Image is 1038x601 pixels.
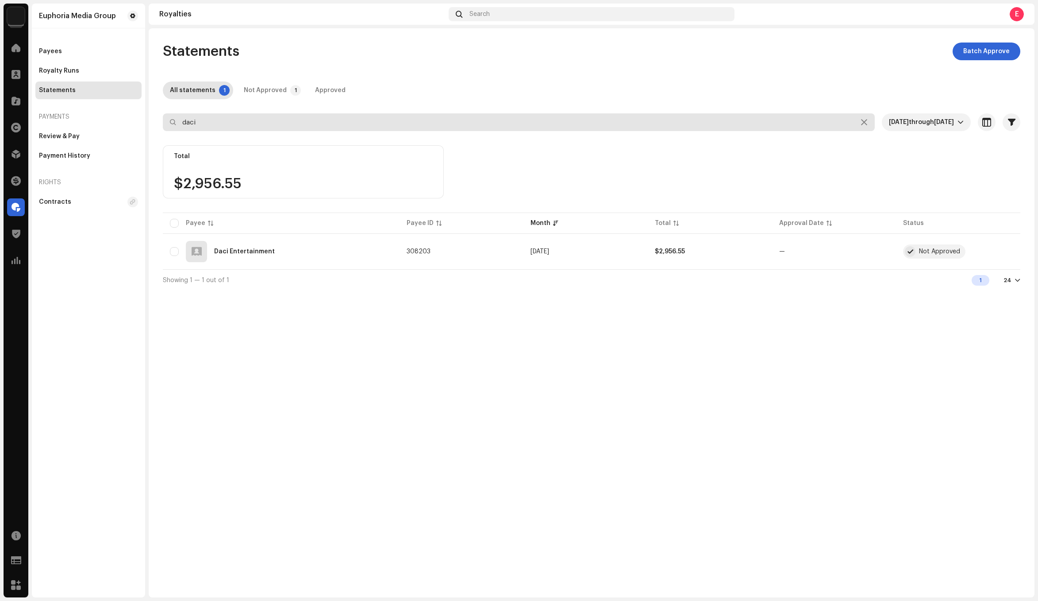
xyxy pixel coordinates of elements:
span: Showing 1 — 1 out of 1 [163,277,229,283]
re-a-nav-header: Rights [35,172,142,193]
p-badge: 1 [290,85,301,96]
div: Total [655,219,671,228]
div: All statements [170,81,215,99]
div: Approved [315,81,346,99]
div: Total [174,153,433,160]
re-m-nav-item: Payees [35,43,142,60]
img: de0d2825-999c-4937-b35a-9adca56ee094 [7,7,25,25]
re-m-nav-item: Payment History [35,147,142,165]
div: Payee ID [407,219,434,228]
span: through [909,119,934,125]
re-m-nav-item: Contracts [35,193,142,211]
span: Batch Approve [963,43,1010,60]
div: dropdown trigger [957,113,964,131]
re-m-nav-item: Statements [35,81,142,99]
span: [DATE] [934,119,954,125]
span: [DATE] [889,119,909,125]
re-m-nav-item: Review & Pay [35,128,142,145]
span: Custom [889,113,957,131]
re-m-nav-item: Royalty Runs [35,62,142,80]
span: — [779,248,785,255]
div: Daci Entertainment [214,248,275,255]
div: Month [531,219,550,228]
div: 1 [972,275,989,286]
span: Sep 2025 [531,248,549,255]
div: Approval Date [779,219,824,228]
div: Royalties [159,11,445,18]
re-a-nav-header: Payments [35,106,142,128]
p-badge: 1 [219,85,230,96]
div: Payee [186,219,205,228]
div: E [1010,7,1024,21]
div: Not Approved [244,81,287,99]
div: Statements [39,87,76,94]
div: 24 [1003,277,1011,284]
button: Batch Approve [953,43,1020,60]
span: Search [469,11,490,18]
div: Review & Pay [39,133,80,140]
div: Payment History [39,152,90,159]
div: Not Approved [919,248,960,255]
div: Euphoria Media Group [39,12,116,19]
div: Contracts [39,198,71,206]
input: Search [163,113,875,131]
span: 308203 [407,248,431,255]
div: $2,956.55 [655,248,765,255]
span: Statements [163,43,239,60]
div: Royalty Runs [39,67,79,74]
div: Payees [39,48,62,55]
